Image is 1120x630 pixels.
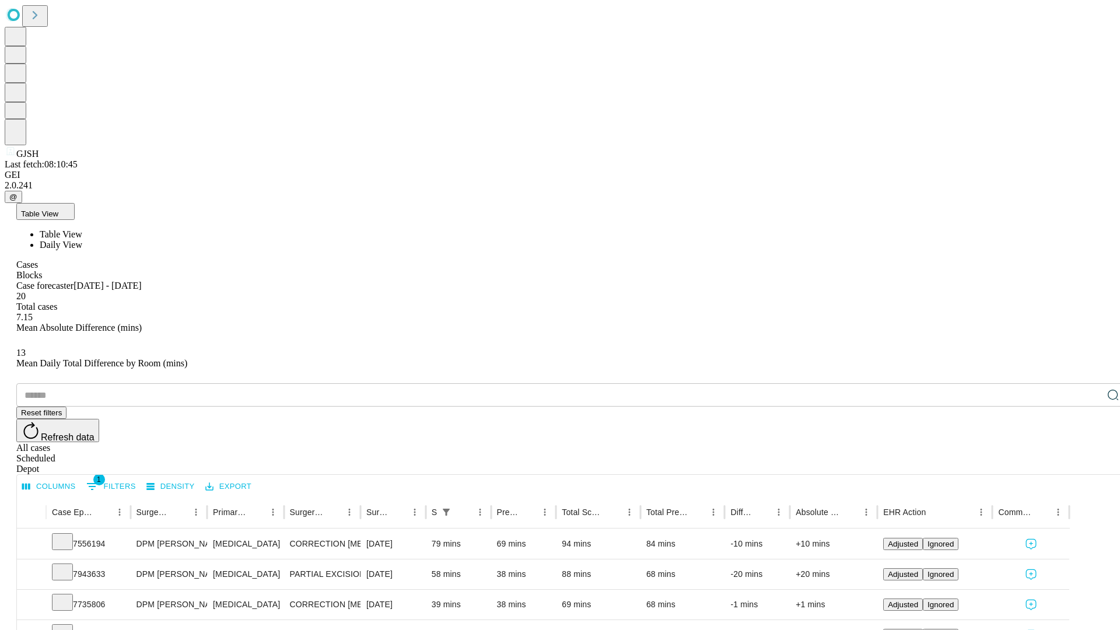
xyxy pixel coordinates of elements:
[927,504,943,520] button: Sort
[5,180,1115,191] div: 2.0.241
[754,504,771,520] button: Sort
[646,590,719,619] div: 68 mins
[438,504,454,520] button: Show filters
[390,504,407,520] button: Sort
[432,590,485,619] div: 39 mins
[923,598,958,611] button: Ignored
[562,559,635,589] div: 88 mins
[23,534,40,555] button: Expand
[888,540,918,548] span: Adjusted
[730,508,753,517] div: Difference
[16,419,99,442] button: Refresh data
[41,432,94,442] span: Refresh data
[472,504,488,520] button: Menu
[497,508,520,517] div: Predicted In Room Duration
[136,559,201,589] div: DPM [PERSON_NAME] [PERSON_NAME]
[730,590,784,619] div: -1 mins
[23,595,40,615] button: Expand
[432,508,437,517] div: Scheduled In Room Duration
[646,559,719,589] div: 68 mins
[842,504,858,520] button: Sort
[93,474,105,485] span: 1
[290,529,355,559] div: CORRECTION [MEDICAL_DATA], DOUBLE [MEDICAL_DATA]
[730,559,784,589] div: -20 mins
[52,590,125,619] div: 7735806
[341,504,358,520] button: Menu
[438,504,454,520] div: 1 active filter
[16,312,33,322] span: 7.15
[730,529,784,559] div: -10 mins
[537,504,553,520] button: Menu
[9,192,17,201] span: @
[16,323,142,332] span: Mean Absolute Difference (mins)
[136,508,170,517] div: Surgeon Name
[621,504,638,520] button: Menu
[497,529,551,559] div: 69 mins
[366,559,420,589] div: [DATE]
[432,559,485,589] div: 58 mins
[888,570,918,579] span: Adjusted
[16,203,75,220] button: Table View
[646,529,719,559] div: 84 mins
[998,508,1032,517] div: Comments
[796,529,871,559] div: +10 mins
[883,598,923,611] button: Adjusted
[1050,504,1066,520] button: Menu
[520,504,537,520] button: Sort
[52,508,94,517] div: Case Epic Id
[52,529,125,559] div: 7556194
[265,504,281,520] button: Menu
[858,504,874,520] button: Menu
[52,559,125,589] div: 7943633
[16,302,57,311] span: Total cases
[366,590,420,619] div: [DATE]
[497,590,551,619] div: 38 mins
[432,529,485,559] div: 79 mins
[796,559,871,589] div: +20 mins
[923,568,958,580] button: Ignored
[796,508,841,517] div: Absolute Difference
[883,508,926,517] div: EHR Action
[290,559,355,589] div: PARTIAL EXCISION PHALANX OF TOE
[497,559,551,589] div: 38 mins
[928,600,954,609] span: Ignored
[213,590,278,619] div: [MEDICAL_DATA]
[456,504,472,520] button: Sort
[325,504,341,520] button: Sort
[188,504,204,520] button: Menu
[21,209,58,218] span: Table View
[73,281,141,290] span: [DATE] - [DATE]
[796,590,871,619] div: +1 mins
[888,600,918,609] span: Adjusted
[366,529,420,559] div: [DATE]
[973,504,989,520] button: Menu
[407,504,423,520] button: Menu
[290,590,355,619] div: CORRECTION [MEDICAL_DATA]
[136,590,201,619] div: DPM [PERSON_NAME] [PERSON_NAME]
[5,159,78,169] span: Last fetch: 08:10:45
[5,191,22,203] button: @
[562,529,635,559] div: 94 mins
[366,508,389,517] div: Surgery Date
[705,504,722,520] button: Menu
[143,478,198,496] button: Density
[249,504,265,520] button: Sort
[16,291,26,301] span: 20
[646,508,688,517] div: Total Predicted Duration
[290,508,324,517] div: Surgery Name
[21,408,62,417] span: Reset filters
[923,538,958,550] button: Ignored
[771,504,787,520] button: Menu
[883,568,923,580] button: Adjusted
[83,477,139,496] button: Show filters
[95,504,111,520] button: Sort
[171,504,188,520] button: Sort
[16,407,66,419] button: Reset filters
[689,504,705,520] button: Sort
[16,149,38,159] span: GJSH
[23,565,40,585] button: Expand
[605,504,621,520] button: Sort
[111,504,128,520] button: Menu
[562,508,604,517] div: Total Scheduled Duration
[16,348,26,358] span: 13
